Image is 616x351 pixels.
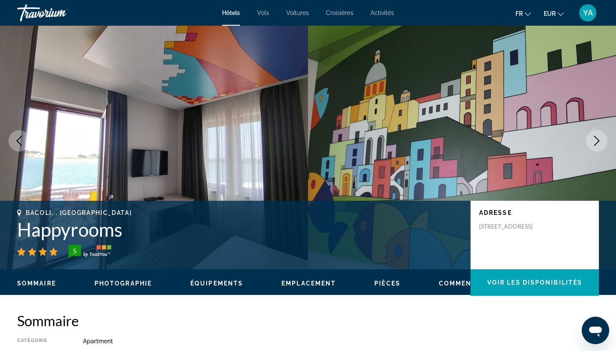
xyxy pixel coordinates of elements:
[370,9,394,16] a: Activités
[190,280,243,287] button: Équipements
[222,9,240,16] a: Hôtels
[17,312,599,329] h2: Sommaire
[439,280,497,287] span: Commentaires
[583,9,593,17] span: YA
[17,280,56,287] span: Sommaire
[577,4,599,22] button: User Menu
[95,280,152,287] span: Photographie
[374,280,400,287] span: Pièces
[17,2,103,24] a: Travorium
[515,10,523,17] span: fr
[17,218,462,241] h1: Happyrooms
[9,130,30,152] button: Previous image
[17,280,56,287] button: Sommaire
[586,130,607,152] button: Next image
[544,10,556,17] span: EUR
[281,280,336,287] span: Emplacement
[190,280,243,287] span: Équipements
[257,9,269,16] a: Vols
[68,245,111,259] img: trustyou-badge-hor.svg
[487,279,582,286] span: Voir les disponibilités
[26,209,132,216] span: Bacoli, , [GEOGRAPHIC_DATA]
[471,269,599,296] button: Voir les disponibilités
[544,7,564,20] button: Change currency
[83,338,599,345] div: Apartment
[515,7,531,20] button: Change language
[326,9,353,16] a: Croisières
[281,280,336,287] button: Emplacement
[66,246,83,256] div: 5
[479,209,590,216] p: Adresse
[479,223,548,230] p: [STREET_ADDRESS]
[286,9,309,16] a: Voitures
[17,338,62,345] div: Catégorie
[582,317,609,344] iframe: Bouton de lancement de la fenêtre de messagerie
[95,280,152,287] button: Photographie
[439,280,497,287] button: Commentaires
[374,280,400,287] button: Pièces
